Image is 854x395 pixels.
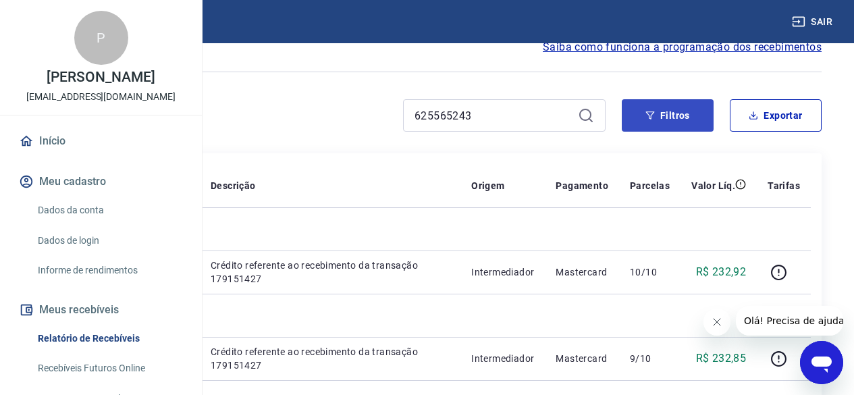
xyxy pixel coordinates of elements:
[16,295,186,325] button: Meus recebíveis
[696,264,747,280] p: R$ 232,92
[16,126,186,156] a: Início
[47,70,155,84] p: [PERSON_NAME]
[471,352,534,365] p: Intermediador
[415,105,572,126] input: Busque pelo número do pedido
[471,179,504,192] p: Origem
[703,309,730,336] iframe: Fechar mensagem
[800,341,843,384] iframe: Botão para abrir a janela de mensagens
[789,9,838,34] button: Sair
[211,179,256,192] p: Descrição
[630,352,670,365] p: 9/10
[556,352,608,365] p: Mastercard
[556,179,608,192] p: Pagamento
[622,99,714,132] button: Filtros
[556,265,608,279] p: Mastercard
[8,9,113,20] span: Olá! Precisa de ajuda?
[630,179,670,192] p: Parcelas
[630,265,670,279] p: 10/10
[32,257,186,284] a: Informe de rendimentos
[16,167,186,196] button: Meu cadastro
[471,265,534,279] p: Intermediador
[691,179,735,192] p: Valor Líq.
[768,179,800,192] p: Tarifas
[543,39,822,55] a: Saiba como funciona a programação dos recebimentos
[730,99,822,132] button: Exportar
[32,354,186,382] a: Recebíveis Futuros Online
[32,196,186,224] a: Dados da conta
[26,90,176,104] p: [EMAIL_ADDRESS][DOMAIN_NAME]
[211,345,450,372] p: Crédito referente ao recebimento da transação 179151427
[211,259,450,286] p: Crédito referente ao recebimento da transação 179151427
[696,350,747,367] p: R$ 232,85
[74,11,128,65] div: P
[32,325,186,352] a: Relatório de Recebíveis
[736,306,843,336] iframe: Mensagem da empresa
[32,227,186,255] a: Dados de login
